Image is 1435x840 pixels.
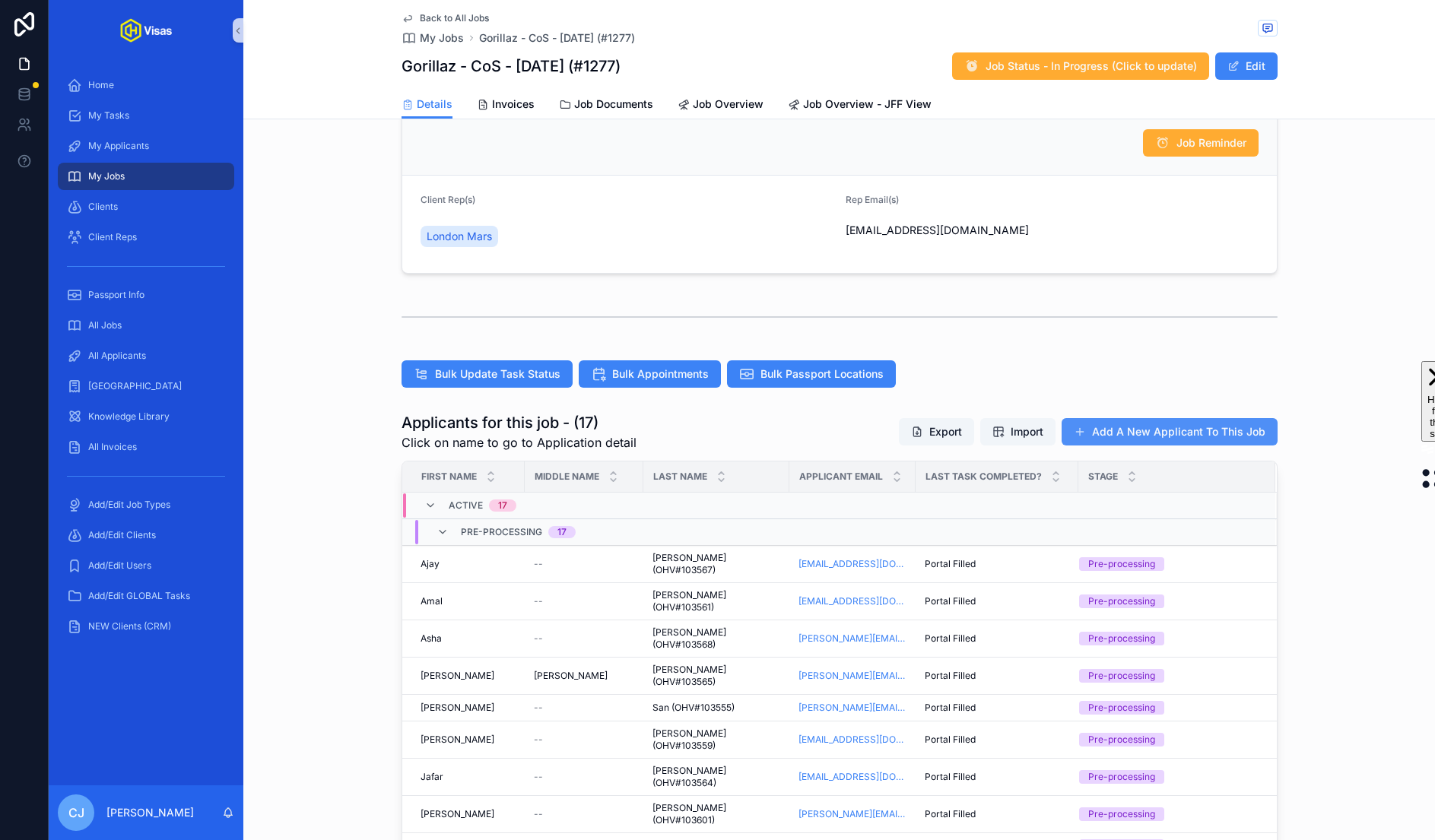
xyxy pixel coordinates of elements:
span: [PERSON_NAME] [421,670,494,682]
span: Bulk Appointments [612,366,709,382]
span: [GEOGRAPHIC_DATA] [88,380,182,392]
div: Pre-processing [1088,669,1155,683]
span: My Jobs [88,170,125,182]
a: [PERSON_NAME][EMAIL_ADDRESS][DOMAIN_NAME] [798,670,906,682]
a: [PERSON_NAME] (OHV#103567) [652,552,780,576]
span: [PERSON_NAME] [421,808,494,820]
span: -- [534,595,543,607]
span: Last Task Completed? [925,471,1042,483]
span: All Applicants [88,350,146,362]
a: Amal [421,595,516,607]
a: Portal Filled [925,702,1069,714]
span: Add/Edit Job Types [88,499,170,511]
span: First Name [421,471,477,483]
button: Job Reminder [1143,129,1259,157]
span: Rep Email(s) [846,194,899,205]
a: Portal Filled [925,808,1069,820]
span: Job Reminder [1176,135,1246,151]
span: [PERSON_NAME] [534,670,608,682]
span: Bulk Passport Locations [760,366,884,382]
a: -- [534,558,634,570]
span: My Applicants [88,140,149,152]
span: [PERSON_NAME] (OHV#103561) [652,589,780,613]
a: Job Documents [559,90,653,121]
div: Pre-processing [1088,594,1155,608]
a: My Jobs [58,163,234,190]
span: Invoices [492,97,535,112]
a: [PERSON_NAME] (OHV#103559) [652,727,780,752]
a: [PERSON_NAME] (OHV#103564) [652,765,780,789]
a: Portal Filled [925,595,1069,607]
div: Pre-processing [1088,770,1155,784]
span: Portal Filled [925,734,976,746]
div: Pre-processing [1088,807,1155,821]
button: Add A New Applicant To This Job [1062,418,1278,445]
span: Clients [88,201,118,213]
a: [EMAIL_ADDRESS][DOMAIN_NAME] [798,771,906,783]
button: Bulk Passport Locations [727,360,896,388]
a: -- [534,734,634,746]
div: 17 [498,499,507,512]
span: Job Status - In Progress (Click to update) [986,59,1197,74]
a: Knowledge Library [58,403,234,430]
span: Jafar [421,771,443,783]
a: All Applicants [58,342,234,369]
span: Client Reps [88,231,137,243]
a: [PERSON_NAME] (OHV#103565) [652,664,780,688]
a: [EMAIL_ADDRESS][DOMAIN_NAME] [798,595,906,607]
span: Pre-processing [461,526,542,538]
span: San (OHV#103555) [652,702,735,714]
span: Amal [421,595,443,607]
a: -- [534,595,634,607]
a: Job Overview [678,90,764,121]
span: Add/Edit GLOBAL Tasks [88,590,190,602]
button: Job Status - In Progress (Click to update) [952,52,1209,80]
a: [EMAIL_ADDRESS][DOMAIN_NAME] [798,734,906,746]
a: [PERSON_NAME][EMAIL_ADDRESS][DOMAIN_NAME] [798,632,906,645]
span: -- [534,558,543,570]
a: -- [534,632,634,645]
button: Bulk Appointments [579,360,721,388]
a: -- [534,808,634,820]
button: Edit [1215,52,1278,80]
div: Pre-processing [1088,733,1155,746]
a: [EMAIL_ADDRESS][DOMAIN_NAME] [798,558,906,570]
span: Gorillaz - CoS - [DATE] (#1277) [479,30,635,46]
a: [PERSON_NAME] [421,670,516,682]
a: Asha [421,632,516,645]
a: -- [534,771,634,783]
a: Job Overview - JFF View [788,90,932,121]
span: [PERSON_NAME] [421,734,494,746]
a: Details [402,90,452,119]
a: [PERSON_NAME] [421,702,516,714]
span: Active [449,499,483,512]
span: Middle Name [535,471,599,483]
a: Add/Edit Clients [58,521,234,549]
a: Portal Filled [925,771,1069,783]
span: -- [534,808,543,820]
span: Import [1011,424,1043,439]
a: Portal Filled [925,670,1069,682]
a: Add/Edit GLOBAL Tasks [58,582,234,610]
button: Bulk Update Task Status [402,360,573,388]
span: -- [534,702,543,714]
a: Ajay [421,558,516,570]
span: Ajay [421,558,440,570]
span: Job Overview - JFF View [803,97,932,112]
span: Last Name [653,471,707,483]
a: All Jobs [58,312,234,339]
a: All Invoices [58,433,234,461]
img: App logo [120,18,172,43]
a: London Mars [421,226,498,247]
a: Portal Filled [925,632,1069,645]
span: Add/Edit Clients [88,529,156,541]
a: [PERSON_NAME] [534,670,634,682]
a: [PERSON_NAME] [421,808,516,820]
